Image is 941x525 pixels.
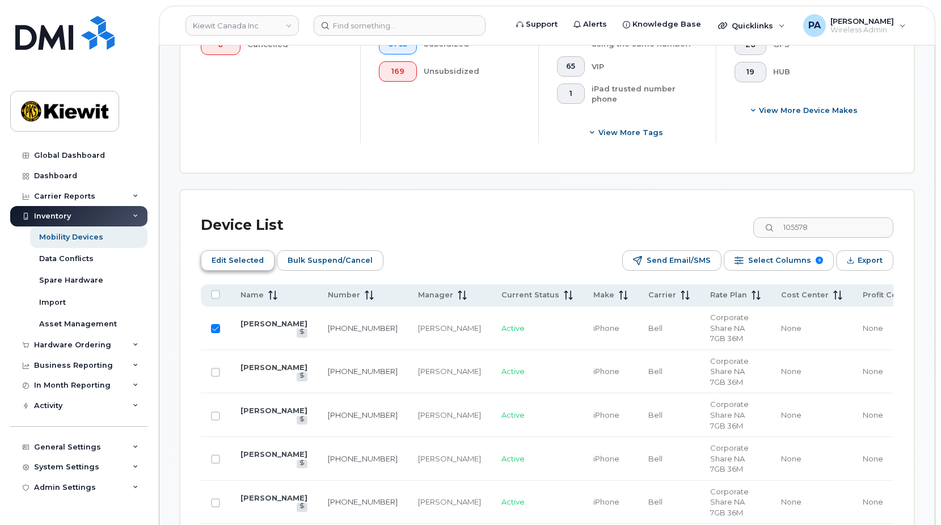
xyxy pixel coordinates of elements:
[501,497,525,506] span: Active
[501,410,525,419] span: Active
[288,252,373,269] span: Bulk Suspend/Cancel
[297,416,307,425] a: View Last Bill
[212,252,264,269] span: Edit Selected
[240,290,264,300] span: Name
[593,454,619,463] span: iPhone
[389,67,407,76] span: 169
[501,454,525,463] span: Active
[748,252,811,269] span: Select Columns
[735,100,875,121] button: View More Device Makes
[710,356,749,387] span: Corporate Share NA 7GB 36M
[753,217,893,238] input: Search Device List ...
[863,290,913,300] span: Profit Center
[328,324,398,333] a: [PHONE_NUMBER]
[710,443,749,473] span: Corporate Share NA 7GB 36M
[501,324,525,333] span: Active
[566,62,575,71] span: 65
[759,105,858,116] span: View More Device Makes
[648,367,663,376] span: Bell
[277,250,383,271] button: Bulk Suspend/Cancel
[328,497,398,506] a: [PHONE_NUMBER]
[863,497,883,506] span: None
[240,493,307,502] a: [PERSON_NAME]
[863,410,883,419] span: None
[858,252,883,269] span: Export
[240,319,307,328] a: [PERSON_NAME]
[418,497,481,507] div: [PERSON_NAME]
[593,410,619,419] span: iPhone
[836,250,893,271] button: Export
[648,410,663,419] span: Bell
[583,19,607,30] span: Alerts
[526,19,558,30] span: Support
[710,290,747,300] span: Rate Plan
[240,406,307,415] a: [PERSON_NAME]
[501,367,525,376] span: Active
[185,15,299,36] a: Kiewit Canada Inc
[773,62,875,82] div: HUB
[863,454,883,463] span: None
[830,16,894,26] span: [PERSON_NAME]
[424,61,520,82] div: Unsubsidized
[328,290,360,300] span: Number
[501,290,559,300] span: Current Status
[863,324,883,333] span: None
[795,14,914,37] div: Paul Andrews
[593,324,619,333] span: iPhone
[418,323,481,334] div: [PERSON_NAME]
[808,19,821,32] span: PA
[557,123,698,143] button: View more tags
[735,62,767,82] button: 19
[816,257,823,264] span: 9
[592,56,698,77] div: VIP
[314,15,486,36] input: Find something...
[598,127,663,138] span: View more tags
[781,410,801,419] span: None
[201,250,275,271] button: Edit Selected
[593,290,614,300] span: Make
[710,14,793,37] div: Quicklinks
[557,83,585,104] button: 1
[647,252,711,269] span: Send Email/SMS
[622,250,721,271] button: Send Email/SMS
[732,21,773,30] span: Quicklinks
[724,250,834,271] button: Select Columns 9
[240,363,307,372] a: [PERSON_NAME]
[863,367,883,376] span: None
[418,453,481,464] div: [PERSON_NAME]
[648,454,663,463] span: Bell
[328,410,398,419] a: [PHONE_NUMBER]
[508,13,566,36] a: Support
[830,26,894,35] span: Wireless Admin
[710,487,749,517] span: Corporate Share NA 7GB 36M
[781,367,801,376] span: None
[781,454,801,463] span: None
[632,19,701,30] span: Knowledge Base
[781,290,829,300] span: Cost Center
[648,290,676,300] span: Carrier
[566,13,615,36] a: Alerts
[418,290,453,300] span: Manager
[557,56,585,77] button: 65
[892,476,932,516] iframe: Messenger Launcher
[593,497,619,506] span: iPhone
[297,503,307,511] a: View Last Bill
[297,372,307,381] a: View Last Bill
[648,324,663,333] span: Bell
[297,460,307,468] a: View Last Bill
[648,497,663,506] span: Bell
[201,211,284,240] div: Device List
[328,367,398,376] a: [PHONE_NUMBER]
[710,400,749,430] span: Corporate Share NA 7GB 36M
[615,13,709,36] a: Knowledge Base
[781,324,801,333] span: None
[744,68,757,77] span: 19
[710,313,749,343] span: Corporate Share NA 7GB 36M
[240,450,307,459] a: [PERSON_NAME]
[379,61,417,82] button: 169
[593,367,619,376] span: iPhone
[566,89,575,98] span: 1
[418,410,481,421] div: [PERSON_NAME]
[418,366,481,377] div: [PERSON_NAME]
[328,454,398,463] a: [PHONE_NUMBER]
